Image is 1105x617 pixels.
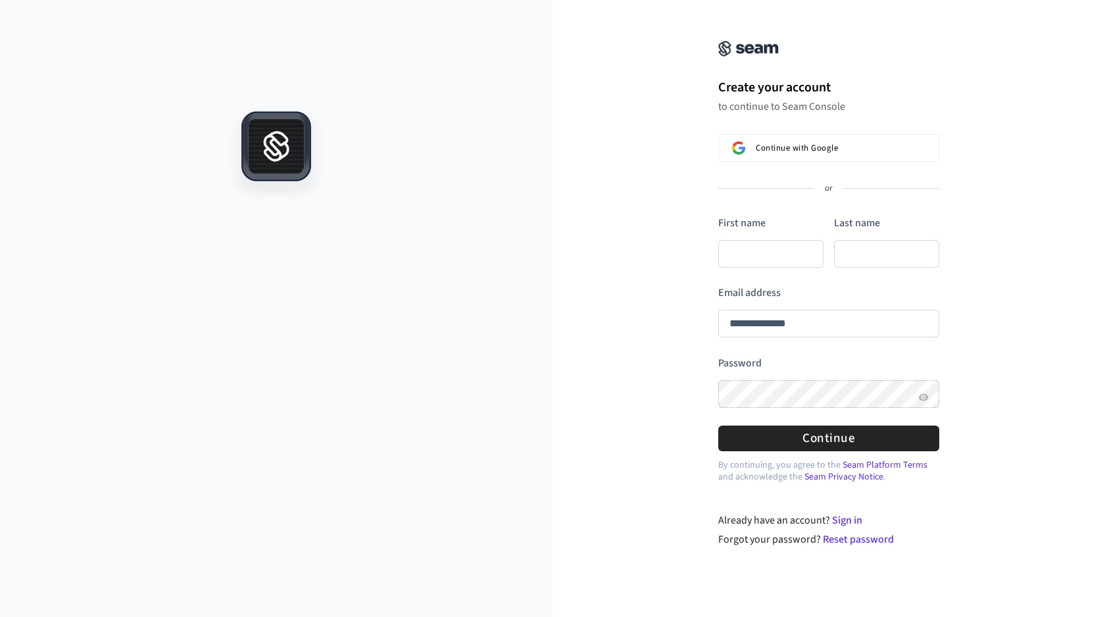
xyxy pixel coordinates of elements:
div: Already have an account? [718,512,940,528]
a: Seam Privacy Notice [804,470,883,483]
p: to continue to Seam Console [718,100,939,113]
a: Sign in [832,513,862,528]
span: Continue with Google [756,143,838,153]
label: First name [718,216,766,230]
h1: Create your account [718,78,939,97]
button: Show password [916,389,931,405]
p: By continuing, you agree to the and acknowledge the . [718,459,939,483]
img: Sign in with Google [732,141,745,155]
a: Reset password [823,532,894,547]
p: or [825,183,833,195]
label: Email address [718,285,781,300]
a: Seam Platform Terms [843,458,927,472]
label: Last name [834,216,880,230]
button: Sign in with GoogleContinue with Google [718,134,939,162]
label: Password [718,356,762,370]
div: Forgot your password? [718,531,940,547]
img: Seam Console [718,41,779,57]
button: Continue [718,426,939,451]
